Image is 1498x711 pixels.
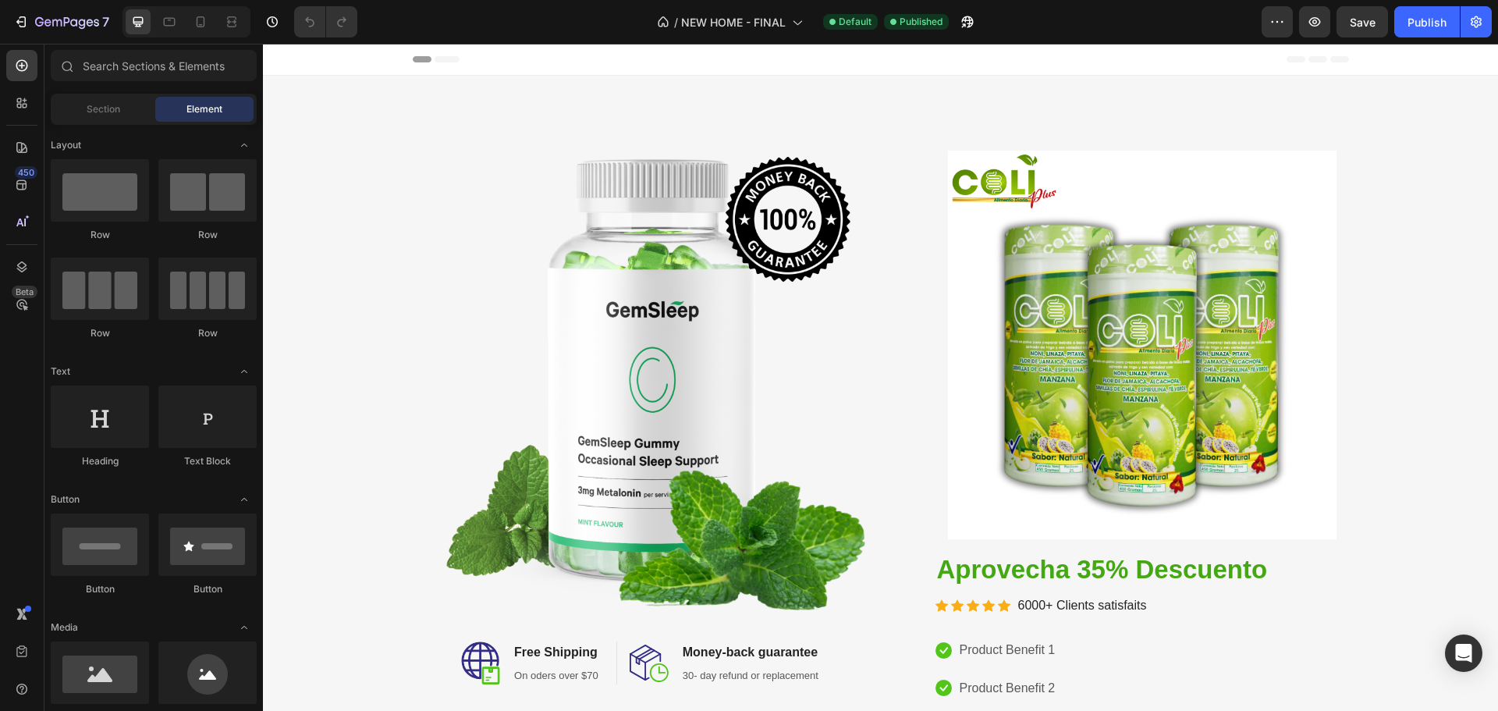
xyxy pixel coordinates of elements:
span: Text [51,364,70,379]
span: Toggle open [232,487,257,512]
p: Product Benefit 1 [697,595,793,618]
button: 7 [6,6,116,37]
span: Button [51,492,80,507]
div: Row [158,326,257,340]
div: Heading [51,454,149,468]
input: Search Sections & Elements [51,50,257,81]
p: Product Benefit 2 [697,634,793,656]
p: 6000+ Clients satisfaits [755,551,884,574]
div: Open Intercom Messenger [1445,635,1482,672]
span: Toggle open [232,133,257,158]
p: Money-back guarantee [420,599,556,618]
p: 30- day refund or replacement [420,624,556,640]
div: Row [51,326,149,340]
span: Published [900,15,942,29]
p: 7 [102,12,109,31]
button: Publish [1394,6,1460,37]
span: Default [839,15,871,29]
img: money-back.svg [367,601,406,638]
span: Toggle open [232,359,257,384]
div: Publish [1407,14,1447,30]
span: Toggle open [232,615,257,640]
span: NEW HOME - FINAL [681,14,786,30]
div: Beta [12,286,37,298]
div: Row [51,228,149,242]
div: Row [158,228,257,242]
h2: Aprovecha 35% Descuento [673,508,1086,545]
iframe: Design area [263,44,1498,711]
span: Layout [51,138,81,152]
div: Undo/Redo [294,6,357,37]
button: Save [1336,6,1388,37]
span: Media [51,620,78,635]
span: Section [87,102,120,116]
div: 450 [15,166,37,179]
div: Button [51,582,149,596]
div: Text Block [158,454,257,468]
div: Button [158,582,257,596]
span: Save [1350,16,1376,29]
span: / [674,14,678,30]
span: Element [186,102,222,116]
